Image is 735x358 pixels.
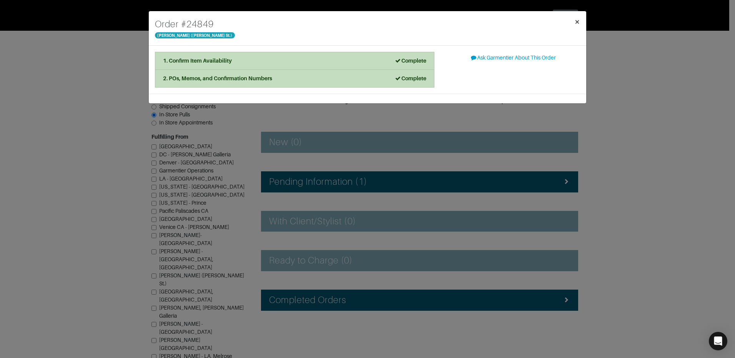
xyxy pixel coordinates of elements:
[163,58,232,64] strong: 1. Confirm Item Availability
[709,332,727,350] div: Open Intercom Messenger
[574,17,580,27] span: ×
[155,32,235,38] span: [PERSON_NAME] ([PERSON_NAME] St.)
[394,75,426,81] strong: Complete
[568,11,586,33] button: Close
[394,58,426,64] strong: Complete
[163,75,272,81] strong: 2. POs, Memos, and Confirmation Numbers
[446,52,580,64] button: Ask Garmentier About This Order
[155,17,235,31] h4: Order # 24849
